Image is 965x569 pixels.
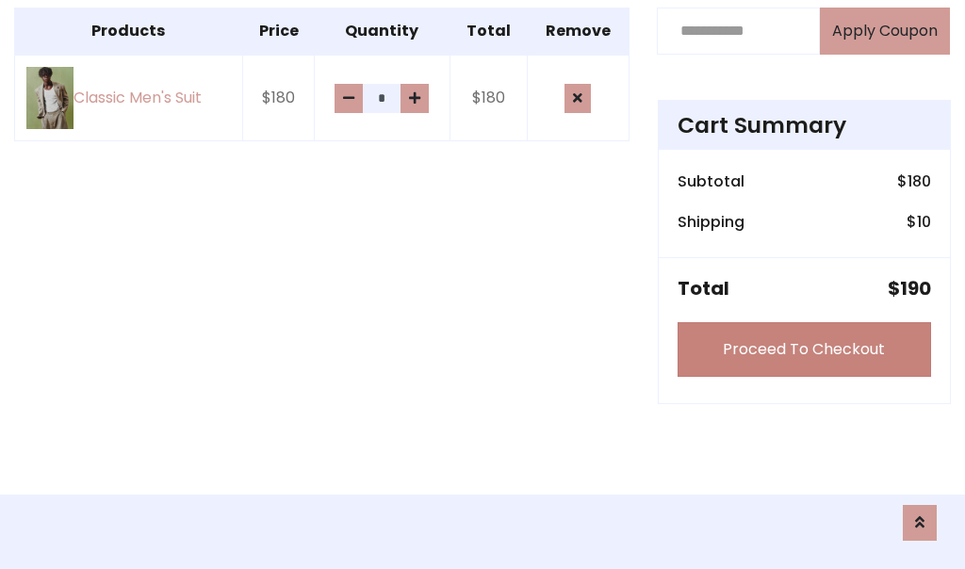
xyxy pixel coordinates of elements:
[242,55,315,141] td: $180
[820,8,950,55] button: Apply Coupon
[242,8,315,55] th: Price
[15,8,243,55] th: Products
[315,8,450,55] th: Quantity
[900,275,931,301] span: 190
[917,211,931,233] span: 10
[26,67,231,130] a: Classic Men's Suit
[450,8,527,55] th: Total
[678,213,744,231] h6: Shipping
[678,322,931,377] a: Proceed To Checkout
[450,55,527,141] td: $180
[897,172,931,190] h6: $
[527,8,629,55] th: Remove
[678,112,931,138] h4: Cart Summary
[908,171,931,192] span: 180
[888,277,931,300] h5: $
[678,172,744,190] h6: Subtotal
[907,213,931,231] h6: $
[678,277,729,300] h5: Total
